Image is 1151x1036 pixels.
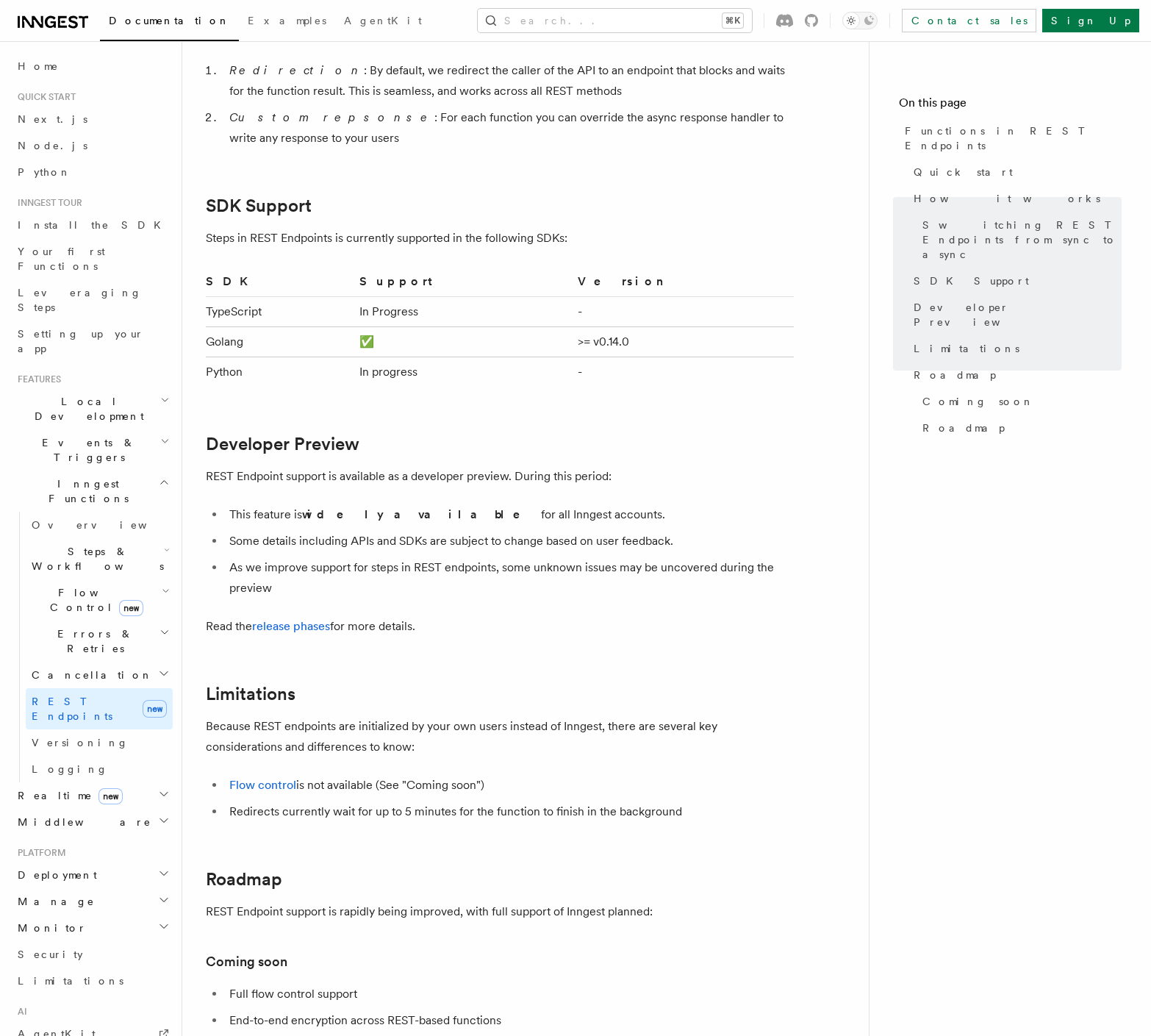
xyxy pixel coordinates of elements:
span: Leveraging Steps [18,287,142,313]
span: Local Development [12,394,160,424]
a: How it works [908,185,1122,212]
button: Local Development [12,388,173,429]
th: Version [572,272,794,297]
a: Contact sales [902,9,1036,32]
a: Limitations [908,335,1122,362]
kbd: ⌘K [722,13,743,28]
a: Roadmap [206,869,282,890]
span: Limitations [914,341,1019,356]
span: Features [12,374,61,385]
a: Setting up your app [12,321,173,362]
button: Errors & Retries [26,621,173,662]
span: Versioning [32,737,129,749]
a: Quick start [908,159,1122,185]
button: Deployment [12,862,173,888]
span: Developer Preview [914,300,1122,329]
button: Toggle dark mode [842,12,878,29]
span: Examples [248,15,326,26]
a: Limitations [206,684,295,704]
p: REST Endpoint support is available as a developer preview. During this period: [206,466,794,487]
button: Middleware [12,809,173,835]
button: Search...⌘K [478,9,752,32]
span: Middleware [12,815,151,829]
button: Steps & Workflows [26,538,173,579]
span: Errors & Retries [26,626,159,656]
td: In progress [354,357,572,387]
td: Golang [206,327,354,357]
button: Manage [12,888,173,915]
a: AgentKit [335,4,431,40]
span: SDK Support [914,274,1029,288]
td: - [572,297,794,327]
li: Redirects currently wait for up to 5 minutes for the function to finish in the background [225,801,794,822]
span: new [143,700,167,718]
a: Switching REST Endpoints from sync to async [917,212,1122,268]
button: Inngest Functions [12,471,173,512]
span: Cancellation [26,668,153,682]
span: Your first Functions [18,246,105,272]
button: Realtimenew [12,782,173,809]
a: SDK Support [908,268,1122,294]
li: Some details including APIs and SDKs are subject to change based on user feedback. [225,531,794,551]
span: Manage [12,894,95,909]
span: Documentation [109,15,230,26]
span: Realtime [12,788,123,803]
p: Read the for more details. [206,616,794,637]
a: Functions in REST Endpoints [899,118,1122,159]
a: Versioning [26,729,173,756]
a: Overview [26,512,173,538]
a: Roadmap [908,362,1122,388]
span: Quick start [12,91,76,103]
td: - [572,357,794,387]
p: REST Endpoint support is rapidly being improved, with full support of Inngest planned: [206,901,794,922]
span: Security [18,949,83,960]
span: AgentKit [344,15,422,26]
h4: On this page [899,94,1122,118]
span: How it works [914,191,1100,206]
span: Events & Triggers [12,435,160,465]
button: Monitor [12,915,173,941]
span: Coming soon [922,394,1034,409]
a: Roadmap [917,415,1122,441]
button: Cancellation [26,662,173,688]
span: Python [18,166,71,178]
strong: widely available [302,507,541,521]
li: is not available (See "Coming soon") [225,775,794,796]
td: In Progress [354,297,572,327]
span: Roadmap [922,421,1005,435]
span: Steps & Workflows [26,544,164,574]
span: Roadmap [914,368,996,382]
li: : For each function you can override the async response handler to write any response to your users [225,107,794,149]
li: : By default, we redirect the caller of the API to an endpoint that blocks and waits for the func... [225,60,794,101]
span: Inngest Functions [12,476,159,506]
div: Inngest Functions [12,512,173,782]
a: Home [12,53,173,79]
span: Inngest tour [12,197,82,209]
p: Steps in REST Endpoints is currently supported in the following SDKs: [206,228,794,249]
button: Events & Triggers [12,429,173,471]
span: Switching REST Endpoints from sync to async [922,218,1122,262]
span: Platform [12,847,66,859]
a: Your first Functions [12,238,173,279]
a: Examples [239,4,335,40]
span: Setting up your app [18,328,144,354]
a: Security [12,941,173,968]
span: Logging [32,763,108,775]
a: release phases [252,619,330,633]
a: Documentation [100,4,239,41]
td: TypeScript [206,297,354,327]
a: Python [12,159,173,185]
p: Because REST endpoints are initialized by your own users instead of Inngest, there are several ke... [206,716,794,757]
a: Limitations [12,968,173,994]
a: Logging [26,756,173,782]
span: AI [12,1006,27,1018]
em: Custom repsonse [229,110,434,124]
a: Coming soon [917,388,1122,415]
th: Support [354,272,572,297]
a: Sign Up [1042,9,1139,32]
em: Redirection [229,63,364,77]
span: Limitations [18,975,123,987]
a: Developer Preview [206,434,359,454]
span: Next.js [18,113,87,125]
span: Overview [32,519,183,531]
